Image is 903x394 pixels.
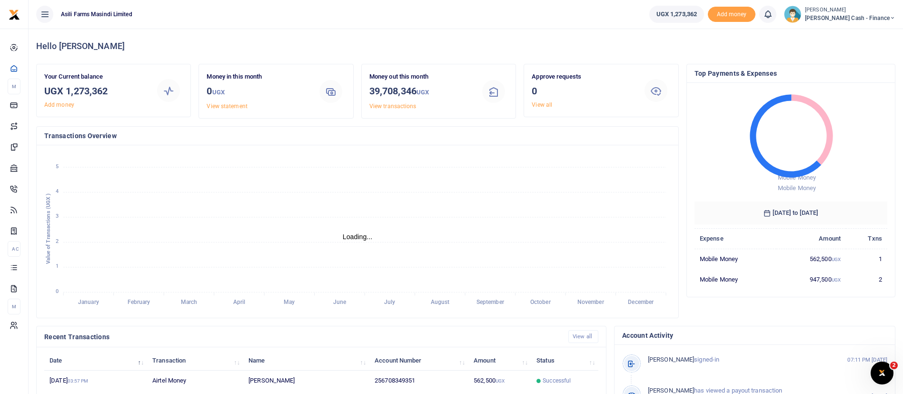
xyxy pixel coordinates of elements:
td: 947,500 [776,269,846,289]
tspan: 0 [56,288,59,294]
tspan: August [431,299,450,306]
a: View transactions [369,103,417,110]
p: Your Current balance [44,72,147,82]
h4: Account Activity [622,330,887,341]
p: signed-in [648,355,827,365]
tspan: October [530,299,551,306]
small: UGX [832,277,841,283]
a: profile-user [PERSON_NAME] [PERSON_NAME] Cash - Finance [784,6,895,23]
span: Mobile Money [778,184,816,192]
td: Mobile Money [695,269,776,289]
tspan: April [233,299,245,306]
h4: Hello [PERSON_NAME] [36,41,895,51]
th: Amount: activate to sort column ascending [468,350,531,371]
span: [PERSON_NAME] Cash - Finance [805,14,895,22]
a: UGX 1,273,362 [649,6,704,23]
tspan: June [333,299,347,306]
th: Account Number: activate to sort column ascending [369,350,468,371]
tspan: 4 [56,188,59,194]
tspan: January [78,299,99,306]
small: UGX [832,257,841,262]
a: View all [568,330,598,343]
a: View all [532,101,552,108]
h3: 0 [532,84,634,98]
td: [PERSON_NAME] [243,371,369,391]
tspan: November [577,299,605,306]
td: 562,500 [468,371,531,391]
th: Name: activate to sort column ascending [243,350,369,371]
iframe: Intercom live chat [871,362,893,384]
small: 03:57 PM [68,378,89,384]
span: Successful [543,376,571,385]
span: [PERSON_NAME] [648,387,694,394]
small: 07:11 PM [DATE] [847,356,887,364]
h3: 39,708,346 [369,84,472,100]
tspan: March [181,299,198,306]
th: Expense [695,228,776,249]
img: profile-user [784,6,801,23]
small: [PERSON_NAME] [805,6,895,14]
td: 2 [846,269,887,289]
h3: UGX 1,273,362 [44,84,147,98]
span: Mobile Money [778,174,816,181]
a: Add money [708,10,755,17]
li: M [8,79,20,94]
td: Mobile Money [695,249,776,269]
a: View statement [207,103,247,110]
tspan: 3 [56,213,59,220]
a: Add money [44,101,74,108]
tspan: 5 [56,163,59,170]
small: UGX [496,378,505,384]
tspan: December [628,299,654,306]
li: Wallet ballance [645,6,708,23]
a: logo-small logo-large logo-large [9,10,20,18]
small: UGX [417,89,429,96]
span: [PERSON_NAME] [648,356,694,363]
td: 562,500 [776,249,846,269]
h4: Transactions Overview [44,131,671,141]
td: 256708349351 [369,371,468,391]
th: Status: activate to sort column ascending [531,350,598,371]
span: Asili Farms Masindi Limited [57,10,136,19]
span: Add money [708,7,755,22]
th: Date: activate to sort column descending [44,350,147,371]
h4: Top Payments & Expenses [695,68,887,79]
h4: Recent Transactions [44,332,561,342]
td: Airtel Money [147,371,243,391]
img: logo-small [9,9,20,20]
text: Loading... [343,233,373,241]
tspan: 1 [56,263,59,270]
tspan: September [476,299,505,306]
text: Value of Transactions (UGX ) [45,193,51,264]
tspan: May [284,299,295,306]
p: Approve requests [532,72,634,82]
h3: 0 [207,84,309,100]
span: UGX 1,273,362 [656,10,697,19]
tspan: July [384,299,395,306]
p: Money out this month [369,72,472,82]
li: M [8,299,20,314]
li: Toup your wallet [708,7,755,22]
th: Txns [846,228,887,249]
td: 1 [846,249,887,269]
p: Money in this month [207,72,309,82]
th: Amount [776,228,846,249]
tspan: February [128,299,150,306]
h6: [DATE] to [DATE] [695,202,887,224]
td: [DATE] [44,371,147,391]
span: 2 [890,362,898,369]
th: Transaction: activate to sort column ascending [147,350,243,371]
small: UGX [212,89,225,96]
tspan: 2 [56,238,59,244]
li: Ac [8,241,20,257]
